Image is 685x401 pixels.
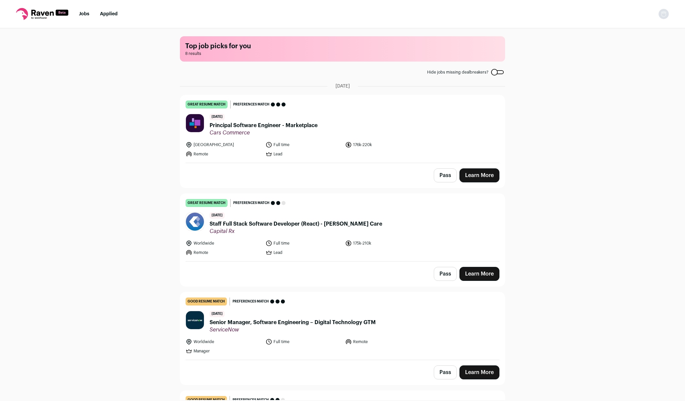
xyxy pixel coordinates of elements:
li: Manager [186,348,262,354]
li: [GEOGRAPHIC_DATA] [186,141,262,148]
span: Preferences match [233,101,270,108]
li: 176k-220k [345,141,421,148]
img: nopic.png [658,9,669,19]
span: [DATE] [210,311,225,317]
span: 8 results [185,51,500,56]
a: Learn More [459,168,499,182]
li: Worldwide [186,240,262,247]
a: Learn More [459,365,499,379]
a: Applied [100,12,118,16]
span: Senior Manager, Software Engineering – Digital Technology GTM [210,318,376,326]
li: Lead [266,249,342,256]
a: great resume match Preferences match [DATE] Staff Full Stack Software Developer (React) - [PERSON... [180,194,505,261]
li: Full time [266,240,342,247]
div: great resume match [186,100,228,108]
li: Worldwide [186,338,262,345]
div: good resume match [186,298,227,305]
span: ServiceNow [210,326,376,333]
span: [DATE] [210,114,225,120]
button: Pass [434,168,457,182]
button: Pass [434,267,457,281]
li: Remote [345,338,421,345]
span: [DATE] [210,212,225,219]
button: Pass [434,365,457,379]
span: Preferences match [233,200,270,206]
a: great resume match Preferences match [DATE] Principal Software Engineer - Marketplace Cars Commer... [180,95,505,163]
li: Lead [266,151,342,157]
span: Staff Full Stack Software Developer (React) - [PERSON_NAME] Care [210,220,382,228]
li: 175k-210k [345,240,421,247]
li: Full time [266,338,342,345]
a: Jobs [79,12,89,16]
img: 29f85fd8b287e9f664a2b1c097d31c015b81325739a916a8fbde7e2e4cbfa6b3.jpg [186,311,204,329]
li: Remote [186,249,262,256]
span: Capital Rx [210,228,382,235]
img: 6a79e6f09283e1bafe4ca869cf7b302e29b0faa48023463420351e56f5c389d1.jpg [186,114,204,132]
li: Remote [186,151,262,157]
span: Cars Commerce [210,129,318,136]
span: Hide jobs missing dealbreakers? [427,70,488,75]
a: good resume match Preferences match [DATE] Senior Manager, Software Engineering – Digital Technol... [180,292,505,360]
span: Principal Software Engineer - Marketplace [210,121,318,129]
img: 5263ba6175f492ef6e5435681616682a31ab891e8a023d00f7f1a5f8b3bdb083.jpg [186,213,204,231]
div: great resume match [186,199,228,207]
span: [DATE] [336,83,350,90]
button: Open dropdown [658,9,669,19]
a: Learn More [459,267,499,281]
h1: Top job picks for you [185,42,500,51]
li: Full time [266,141,342,148]
span: Preferences match [233,298,269,305]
